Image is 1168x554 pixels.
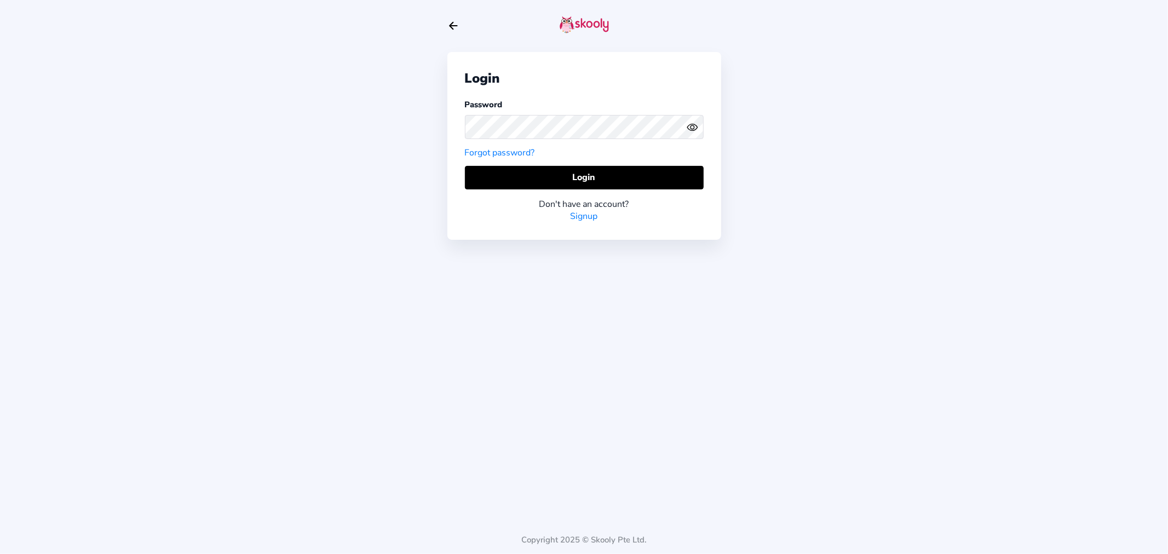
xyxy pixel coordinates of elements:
ion-icon: eye outline [687,122,698,133]
div: Don't have an account? [465,198,704,210]
a: Signup [571,210,598,222]
button: Login [465,166,704,189]
label: Password [465,99,503,110]
button: arrow back outline [447,20,459,32]
img: skooly-logo.png [560,16,609,33]
a: Forgot password? [465,147,535,159]
div: Login [465,70,704,87]
button: eye outlineeye off outline [687,122,703,133]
